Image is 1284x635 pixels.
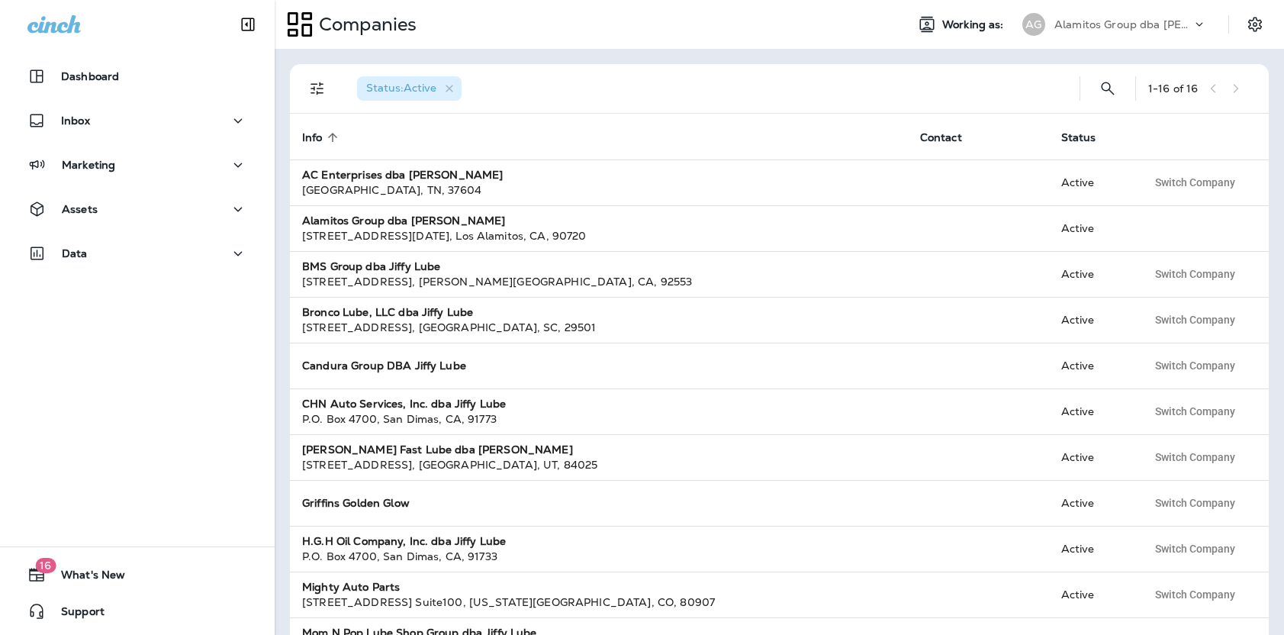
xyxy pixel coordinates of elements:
[1147,263,1244,285] button: Switch Company
[1049,343,1135,388] td: Active
[302,457,896,472] div: [STREET_ADDRESS] , [GEOGRAPHIC_DATA] , UT , 84025
[302,580,400,594] strong: Mighty Auto Parts
[1155,177,1235,188] span: Switch Company
[366,81,436,95] span: Status : Active
[61,114,90,127] p: Inbox
[1147,354,1244,377] button: Switch Company
[227,9,269,40] button: Collapse Sidebar
[1049,388,1135,434] td: Active
[1155,498,1235,508] span: Switch Company
[35,558,56,573] span: 16
[302,359,466,372] strong: Candura Group DBA Jiffy Lube
[302,305,473,319] strong: Bronco Lube, LLC dba Jiffy Lube
[1022,13,1045,36] div: AG
[302,443,573,456] strong: [PERSON_NAME] Fast Lube dba [PERSON_NAME]
[313,13,417,36] p: Companies
[1049,480,1135,526] td: Active
[942,18,1007,31] span: Working as:
[46,569,125,587] span: What's New
[1155,543,1235,554] span: Switch Company
[1147,171,1244,194] button: Switch Company
[1155,452,1235,463] span: Switch Company
[302,595,896,610] div: [STREET_ADDRESS] Suite100 , [US_STATE][GEOGRAPHIC_DATA] , CO , 80907
[1155,360,1235,371] span: Switch Company
[1147,400,1244,423] button: Switch Company
[15,559,259,590] button: 16What's New
[302,496,410,510] strong: Griffins Golden Glow
[920,131,982,144] span: Contact
[1147,537,1244,560] button: Switch Company
[1049,205,1135,251] td: Active
[302,549,896,564] div: P.O. Box 4700 , San Dimas , CA , 91733
[302,131,323,144] span: Info
[1147,308,1244,331] button: Switch Company
[302,73,333,104] button: Filters
[302,168,503,182] strong: AC Enterprises dba [PERSON_NAME]
[15,238,259,269] button: Data
[62,159,115,171] p: Marketing
[302,131,343,144] span: Info
[302,274,896,289] div: [STREET_ADDRESS] , [PERSON_NAME][GEOGRAPHIC_DATA] , CA , 92553
[15,194,259,224] button: Assets
[1155,269,1235,279] span: Switch Company
[61,70,119,82] p: Dashboard
[920,131,962,144] span: Contact
[15,596,259,627] button: Support
[46,605,105,624] span: Support
[15,105,259,136] button: Inbox
[1049,251,1135,297] td: Active
[1049,160,1135,205] td: Active
[1054,18,1192,31] p: Alamitos Group dba [PERSON_NAME]
[1049,434,1135,480] td: Active
[1049,297,1135,343] td: Active
[1061,131,1116,144] span: Status
[302,259,440,273] strong: BMS Group dba Jiffy Lube
[1147,492,1244,514] button: Switch Company
[302,182,896,198] div: [GEOGRAPHIC_DATA] , TN , 37604
[1049,526,1135,572] td: Active
[302,397,506,411] strong: CHN Auto Services, Inc. dba Jiffy Lube
[15,150,259,180] button: Marketing
[62,247,88,259] p: Data
[1093,73,1123,104] button: Search Companies
[1155,406,1235,417] span: Switch Company
[302,320,896,335] div: [STREET_ADDRESS] , [GEOGRAPHIC_DATA] , SC , 29501
[62,203,98,215] p: Assets
[1061,131,1096,144] span: Status
[1155,314,1235,325] span: Switch Company
[302,411,896,427] div: P.O. Box 4700 , San Dimas , CA , 91773
[302,534,506,548] strong: H.G.H Oil Company, Inc. dba Jiffy Lube
[15,61,259,92] button: Dashboard
[302,228,896,243] div: [STREET_ADDRESS][DATE] , Los Alamitos , CA , 90720
[1155,589,1235,600] span: Switch Company
[1147,446,1244,469] button: Switch Company
[1148,82,1198,95] div: 1 - 16 of 16
[1049,572,1135,617] td: Active
[1147,583,1244,606] button: Switch Company
[302,214,505,227] strong: Alamitos Group dba [PERSON_NAME]
[357,76,462,101] div: Status:Active
[1241,11,1269,38] button: Settings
